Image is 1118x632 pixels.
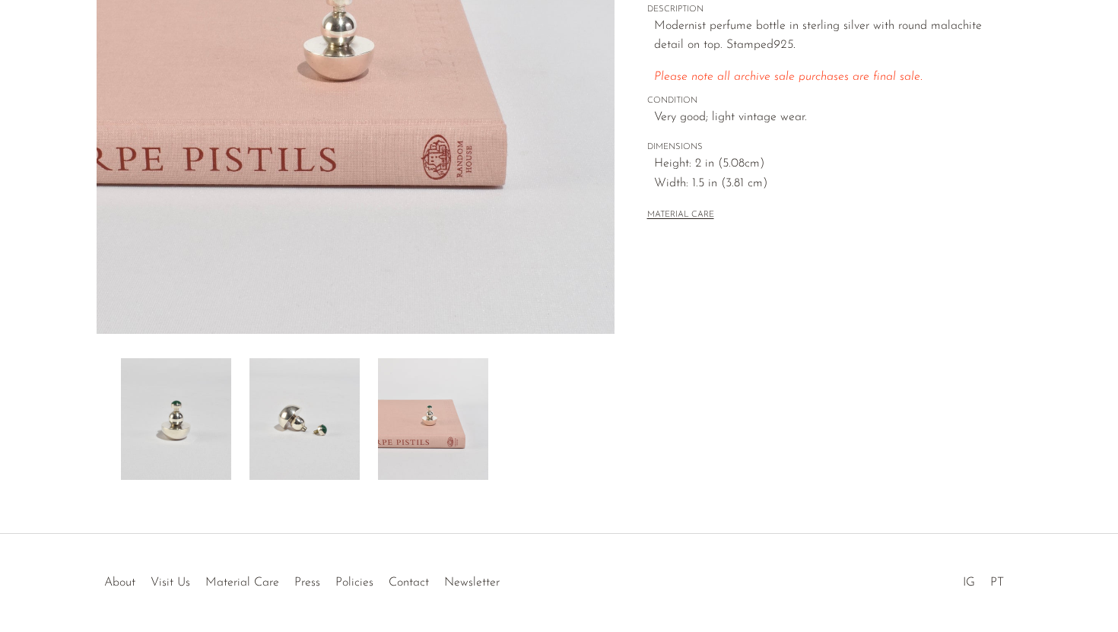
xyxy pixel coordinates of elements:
button: MATERIAL CARE [647,210,714,221]
span: DESCRIPTION [647,3,989,17]
img: Malachite Perfume Bottle [249,358,360,480]
a: Material Care [205,576,279,589]
a: Contact [389,576,429,589]
a: Policies [335,576,373,589]
a: PT [990,576,1004,589]
span: Modernist perfume bottle in sterling silver with round malachite detail on top. Stamped [654,20,982,52]
ul: Quick links [97,564,507,593]
span: DIMENSIONS [647,141,989,154]
a: IG [963,576,975,589]
span: Please note all archive sale purchases are final sale. [654,71,923,83]
a: Press [294,576,320,589]
a: About [104,576,135,589]
span: CONDITION [647,94,989,108]
ul: Social Medias [955,564,1012,593]
em: 925. [773,39,796,51]
span: Height: 2 in (5.08cm) [654,154,989,174]
a: Visit Us [151,576,190,589]
img: Malachite Perfume Bottle [378,358,488,480]
img: Malachite Perfume Bottle [121,358,231,480]
span: Width: 1.5 in (3.81 cm) [654,174,989,194]
span: Very good; light vintage wear. [654,108,989,128]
